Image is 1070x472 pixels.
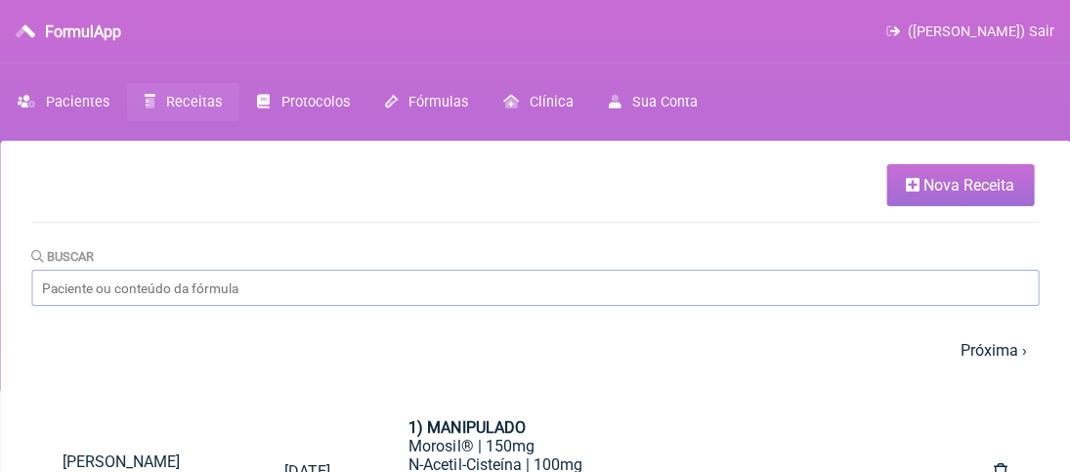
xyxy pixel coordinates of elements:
[886,164,1034,206] a: Nova Receita
[486,83,591,121] a: Clínica
[923,176,1014,194] span: Nova Receita
[281,94,350,110] span: Protocolos
[166,94,222,110] span: Receitas
[530,94,574,110] span: Clínica
[31,329,1039,371] nav: pager
[408,418,525,437] strong: 1) MANIPULADO
[367,83,486,121] a: Fórmulas
[46,94,109,110] span: Pacientes
[632,94,698,110] span: Sua Conta
[908,23,1054,40] span: ([PERSON_NAME]) Sair
[408,94,468,110] span: Fórmulas
[408,437,916,455] div: Morosil® | 150mg
[886,23,1054,40] a: ([PERSON_NAME]) Sair
[961,341,1027,360] a: Próxima ›
[127,83,239,121] a: Receitas
[31,270,1039,306] input: Paciente ou conteúdo da fórmula
[239,83,366,121] a: Protocolos
[31,249,94,264] label: Buscar
[591,83,715,121] a: Sua Conta
[45,22,121,41] h3: FormulApp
